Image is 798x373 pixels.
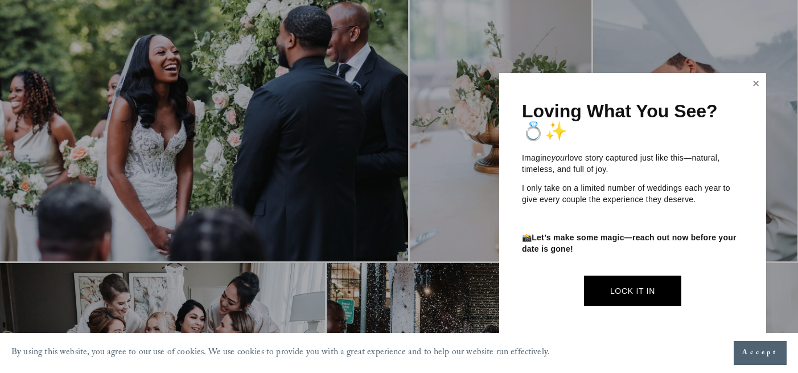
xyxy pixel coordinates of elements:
a: Close [747,75,764,93]
h1: Loving What You See? 💍✨ [522,101,743,141]
button: Accept [734,341,787,365]
p: By using this website, you agree to our use of cookies. We use cookies to provide you with a grea... [11,345,550,362]
p: Imagine love story captured just like this—natural, timeless, and full of joy. [522,153,743,175]
p: I only take on a limited number of weddings each year to give every couple the experience they de... [522,183,743,205]
em: your [552,153,567,162]
strong: Let’s make some magic—reach out now before your date is gone! [522,233,739,253]
span: Accept [742,347,778,359]
p: 📸 [522,232,743,255]
a: Lock It In [584,276,681,306]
